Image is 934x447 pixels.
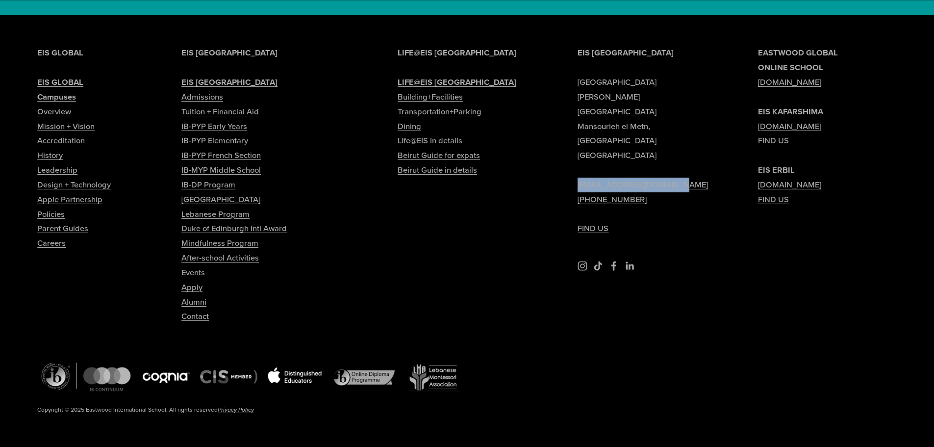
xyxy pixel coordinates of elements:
[181,192,260,207] a: [GEOGRAPHIC_DATA]
[181,309,209,324] a: Contact
[758,119,821,134] a: [DOMAIN_NAME]
[37,47,83,58] strong: EIS GLOBAL
[37,236,66,251] a: Careers
[398,90,463,105] a: Building+Facilities
[37,178,111,192] a: Design + Technology
[758,105,823,117] strong: EIS KAFARSHIMA
[181,207,250,222] a: Lebanese Program
[181,163,261,178] a: IB-MYP Middle School
[181,221,287,236] a: Duke of Edinburgh Intl Award
[181,133,248,148] a: IB-PYP Elementary
[398,148,480,163] a: Beirut Guide for expats
[758,75,821,90] a: [DOMAIN_NAME]
[218,404,254,415] a: Privacy Policy
[758,164,795,176] strong: EIS ERBIL
[37,192,102,207] a: Apple Partnership
[181,265,205,280] a: Events
[37,207,65,222] a: Policies
[593,261,603,271] a: TikTok
[181,251,259,265] a: After-school Activities
[578,178,708,192] a: [EMAIL_ADDRESS][DOMAIN_NAME]
[578,46,716,236] p: [GEOGRAPHIC_DATA] [PERSON_NAME][GEOGRAPHIC_DATA] Mansourieh el Metn, [GEOGRAPHIC_DATA] [GEOGRAPHI...
[181,47,278,58] strong: EIS [GEOGRAPHIC_DATA]
[181,295,206,310] a: Alumni
[37,90,76,105] a: Campuses
[218,405,254,414] em: Privacy Policy
[578,192,647,207] a: [PHONE_NUMBER]
[37,133,85,148] a: Accreditation
[398,119,421,134] a: Dining
[398,133,462,148] a: Life@EIS in details
[37,163,77,178] a: Leadership
[181,76,278,88] strong: EIS [GEOGRAPHIC_DATA]
[181,280,202,295] a: Apply
[398,47,516,58] strong: LIFE@EIS [GEOGRAPHIC_DATA]
[37,91,76,103] strong: Campuses
[398,76,516,88] strong: LIFE@EIS [GEOGRAPHIC_DATA]
[758,133,789,148] a: FIND US
[578,261,587,271] a: Instagram
[37,105,71,119] a: Overview
[609,261,619,271] a: Facebook
[398,105,481,119] a: Transportation+Parking
[37,221,88,236] a: Parent Guides
[37,404,428,415] p: Copyright © 2025 Eastwood International School, All rights reserved
[578,47,674,58] strong: EIS [GEOGRAPHIC_DATA]
[37,148,63,163] a: History
[758,178,821,192] a: [DOMAIN_NAME]
[181,75,278,90] a: EIS [GEOGRAPHIC_DATA]
[398,163,477,178] a: Beirut Guide in details
[181,148,261,163] a: IB-PYP French Section
[37,75,83,90] a: EIS GLOBAL
[758,192,789,207] a: FIND US
[181,90,223,105] a: Admissions
[181,119,247,134] a: IB-PYP Early Years
[625,261,634,271] a: LinkedIn
[181,105,259,119] a: Tuition + Financial Aid
[37,119,95,134] a: Mission + Vision
[37,76,83,88] strong: EIS GLOBAL
[758,47,838,73] strong: EASTWOOD GLOBAL ONLINE SCHOOL
[181,236,258,251] a: Mindfulness Program
[181,178,235,192] a: IB-DP Program
[398,75,516,90] a: LIFE@EIS [GEOGRAPHIC_DATA]
[578,221,608,236] a: FIND US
